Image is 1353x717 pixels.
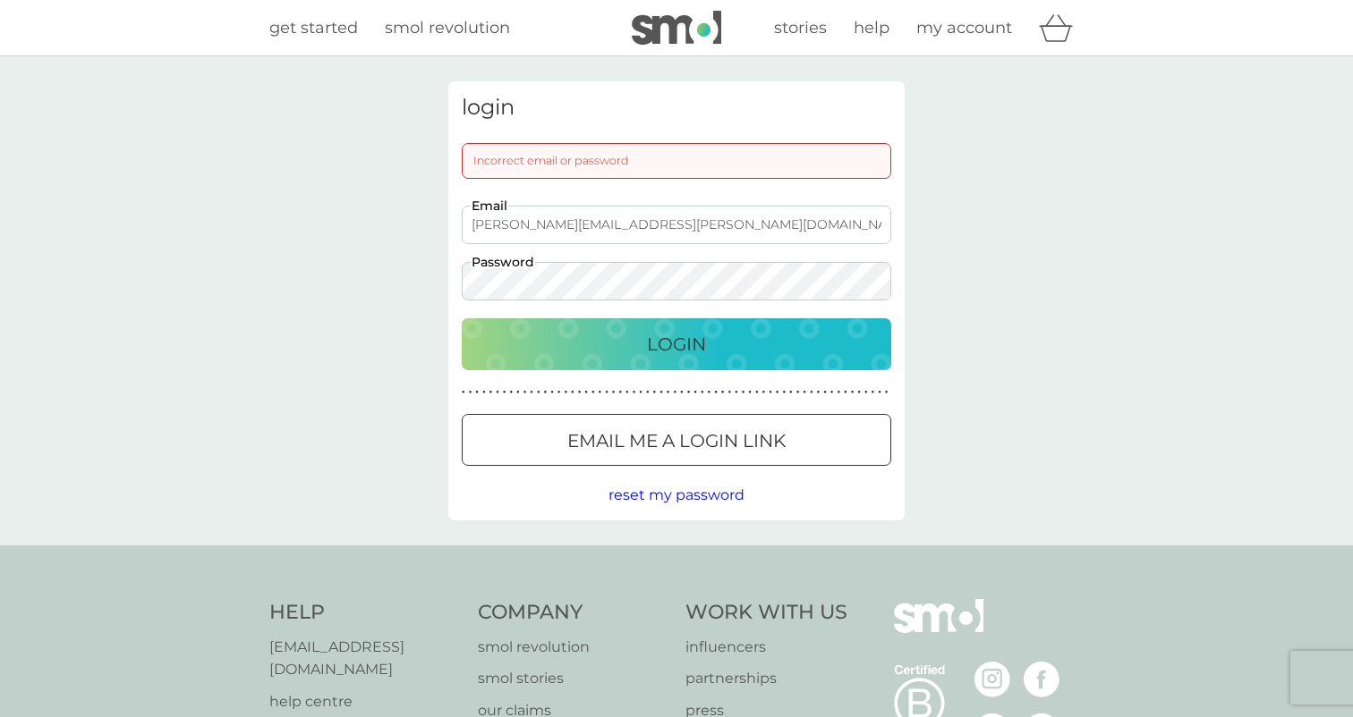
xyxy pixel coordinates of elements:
[482,388,486,397] p: ●
[478,667,668,690] a: smol stories
[544,388,548,397] p: ●
[462,143,891,179] div: Incorrect email or password
[810,388,813,397] p: ●
[864,388,868,397] p: ●
[742,388,745,397] p: ●
[857,388,861,397] p: ●
[854,15,889,41] a: help
[854,18,889,38] span: help
[633,388,636,397] p: ●
[462,414,891,466] button: Email me a login link
[782,388,786,397] p: ●
[516,388,520,397] p: ●
[774,15,827,41] a: stories
[673,388,676,397] p: ●
[385,18,510,38] span: smol revolution
[584,388,588,397] p: ●
[685,667,847,690] a: partnerships
[564,388,567,397] p: ●
[509,388,513,397] p: ●
[269,599,460,627] h4: Help
[269,18,358,38] span: get started
[680,388,684,397] p: ●
[571,388,574,397] p: ●
[708,388,711,397] p: ●
[1039,10,1084,46] div: basket
[830,388,834,397] p: ●
[462,318,891,370] button: Login
[894,599,983,660] img: smol
[523,388,527,397] p: ●
[694,388,697,397] p: ●
[653,388,657,397] p: ●
[639,388,642,397] p: ●
[659,388,663,397] p: ●
[462,388,465,397] p: ●
[469,388,472,397] p: ●
[269,15,358,41] a: get started
[557,388,561,397] p: ●
[844,388,847,397] p: ●
[475,388,479,397] p: ●
[612,388,616,397] p: ●
[748,388,752,397] p: ●
[685,636,847,659] a: influencers
[714,388,718,397] p: ●
[646,388,650,397] p: ●
[687,388,691,397] p: ●
[817,388,821,397] p: ●
[789,388,793,397] p: ●
[269,636,460,681] a: [EMAIL_ADDRESS][DOMAIN_NAME]
[537,388,540,397] p: ●
[269,690,460,713] a: help centre
[735,388,738,397] p: ●
[755,388,759,397] p: ●
[632,11,721,45] img: smol
[701,388,704,397] p: ●
[823,388,827,397] p: ●
[462,95,891,121] h3: login
[605,388,608,397] p: ●
[762,388,766,397] p: ●
[878,388,881,397] p: ●
[478,599,668,627] h4: Company
[550,388,554,397] p: ●
[774,18,827,38] span: stories
[721,388,725,397] p: ●
[385,15,510,41] a: smol revolution
[769,388,772,397] p: ●
[496,388,499,397] p: ●
[618,388,622,397] p: ●
[974,662,1010,697] img: visit the smol Instagram page
[608,484,745,507] button: reset my password
[591,388,595,397] p: ●
[837,388,840,397] p: ●
[872,388,875,397] p: ●
[599,388,602,397] p: ●
[1024,662,1059,697] img: visit the smol Facebook page
[478,636,668,659] a: smol revolution
[625,388,629,397] p: ●
[803,388,806,397] p: ●
[503,388,506,397] p: ●
[567,426,786,455] p: Email me a login link
[530,388,533,397] p: ●
[851,388,855,397] p: ●
[667,388,670,397] p: ●
[776,388,779,397] p: ●
[916,18,1012,38] span: my account
[489,388,493,397] p: ●
[608,486,745,503] span: reset my password
[578,388,582,397] p: ●
[885,388,889,397] p: ●
[916,15,1012,41] a: my account
[796,388,800,397] p: ●
[728,388,731,397] p: ●
[685,599,847,627] h4: Work With Us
